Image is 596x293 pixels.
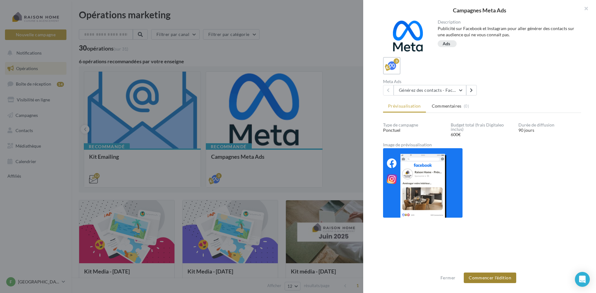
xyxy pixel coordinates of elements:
[383,143,581,147] div: Image de prévisualisation
[464,104,469,109] span: (0)
[443,42,450,46] div: Ads
[518,123,581,127] div: Durée de diffusion
[438,20,576,24] div: Description
[451,123,513,131] div: Budget total (frais Digitaleo inclus)
[383,148,463,218] img: 75ef3b89ebe88dc3e567127ec6821622.png
[383,79,480,84] div: Meta Ads
[432,103,462,109] span: Commentaires
[383,127,446,133] div: Ponctuel
[451,131,513,138] div: 600€
[394,58,399,64] div: 3
[438,25,576,38] div: Publicité sur Facebook et Instagram pour aller générer des contacts sur une audience qui ne vous ...
[383,123,446,127] div: Type de campagne
[518,127,581,133] div: 90 jours
[373,7,586,13] div: Campagnes Meta Ads
[438,274,458,282] button: Fermer
[394,85,466,95] button: Générez des contacts - Facebook Lead Ads 3 mois
[464,273,516,283] button: Commencer l'édition
[575,272,590,287] div: Open Intercom Messenger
